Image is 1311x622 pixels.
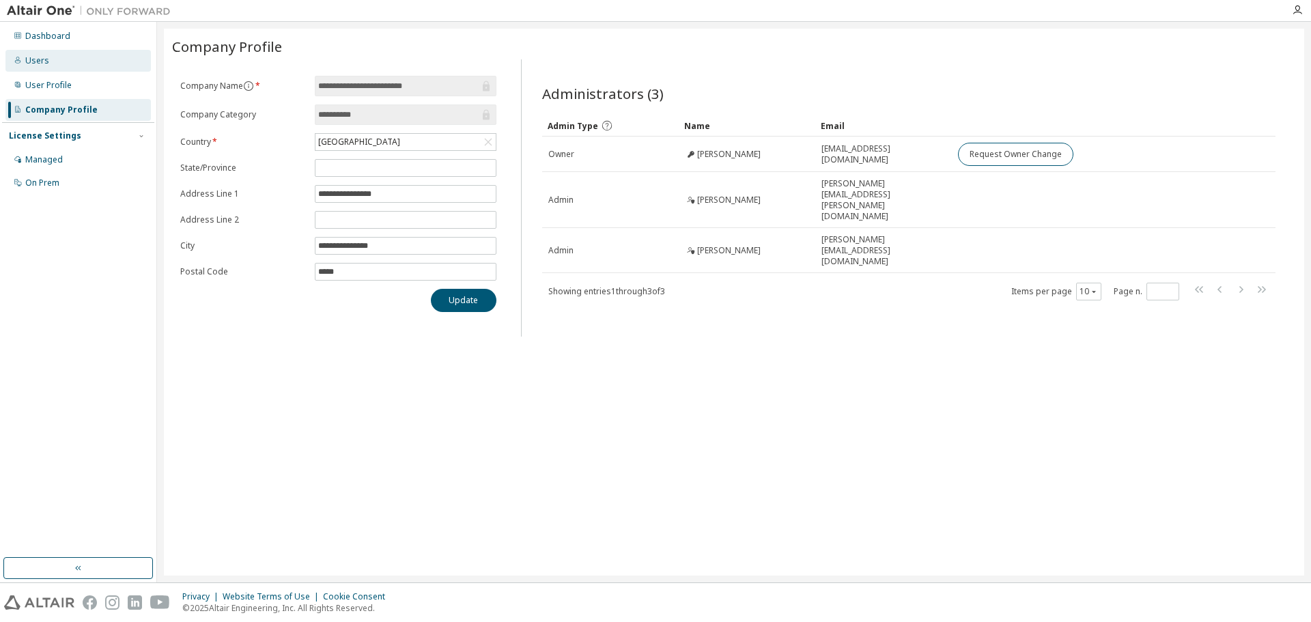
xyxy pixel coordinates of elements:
[180,188,307,199] label: Address Line 1
[821,234,946,267] span: [PERSON_NAME][EMAIL_ADDRESS][DOMAIN_NAME]
[25,154,63,165] div: Managed
[243,81,254,91] button: information
[821,115,946,137] div: Email
[25,55,49,66] div: Users
[105,595,119,610] img: instagram.svg
[1080,286,1098,297] button: 10
[548,120,598,132] span: Admin Type
[431,289,496,312] button: Update
[4,595,74,610] img: altair_logo.svg
[548,245,574,256] span: Admin
[180,214,307,225] label: Address Line 2
[548,149,574,160] span: Owner
[821,178,946,222] span: [PERSON_NAME][EMAIL_ADDRESS][PERSON_NAME][DOMAIN_NAME]
[180,109,307,120] label: Company Category
[150,595,170,610] img: youtube.svg
[548,195,574,206] span: Admin
[548,285,665,297] span: Showing entries 1 through 3 of 3
[316,135,402,150] div: [GEOGRAPHIC_DATA]
[1011,283,1101,300] span: Items per page
[1114,283,1179,300] span: Page n.
[9,130,81,141] div: License Settings
[7,4,178,18] img: Altair One
[182,602,393,614] p: © 2025 Altair Engineering, Inc. All Rights Reserved.
[83,595,97,610] img: facebook.svg
[315,134,496,150] div: [GEOGRAPHIC_DATA]
[180,162,307,173] label: State/Province
[821,143,946,165] span: [EMAIL_ADDRESS][DOMAIN_NAME]
[180,81,307,91] label: Company Name
[180,240,307,251] label: City
[128,595,142,610] img: linkedin.svg
[25,31,70,42] div: Dashboard
[180,266,307,277] label: Postal Code
[25,178,59,188] div: On Prem
[542,84,664,103] span: Administrators (3)
[684,115,810,137] div: Name
[697,245,761,256] span: [PERSON_NAME]
[25,104,98,115] div: Company Profile
[323,591,393,602] div: Cookie Consent
[180,137,307,147] label: Country
[223,591,323,602] div: Website Terms of Use
[172,37,282,56] span: Company Profile
[697,149,761,160] span: [PERSON_NAME]
[958,143,1073,166] button: Request Owner Change
[697,195,761,206] span: [PERSON_NAME]
[182,591,223,602] div: Privacy
[25,80,72,91] div: User Profile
